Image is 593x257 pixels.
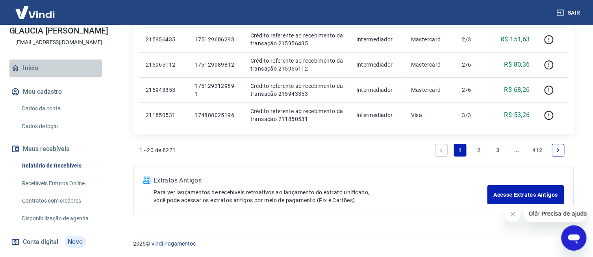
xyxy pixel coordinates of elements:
[19,210,108,227] a: Disponibilização de agenda
[195,111,237,119] p: 174888025196
[462,35,486,43] p: 2/3
[473,144,486,156] a: Page 2
[65,236,86,248] span: Novo
[504,110,530,120] p: R$ 53,26
[9,0,61,24] img: Vindi
[487,185,564,204] a: Acesse Extratos Antigos
[195,82,237,98] p: 175129312989-1
[250,32,344,47] p: Crédito referente ao recebimento da transação 215956435
[511,144,523,156] a: Jump forward
[9,27,109,35] p: GLAUCIA [PERSON_NAME]
[462,61,486,69] p: 2/6
[504,60,530,69] p: R$ 80,36
[5,6,66,12] span: Olá! Precisa de ajuda?
[9,60,108,77] a: Início
[561,225,587,251] iframe: Button to launch messaging window
[356,111,398,119] p: Intermediador
[505,207,521,222] iframe: Close message
[530,144,546,156] a: Page 412
[432,141,568,160] ul: Pagination
[555,6,584,20] button: Sair
[524,205,587,222] iframe: Message from company
[9,140,108,158] button: Meus recebíveis
[9,83,108,101] button: Meu cadastro
[133,240,574,248] p: 2025 ©
[19,101,108,117] a: Dados da conta
[411,35,450,43] p: Mastercard
[19,193,108,209] a: Contratos com credores
[250,107,344,123] p: Crédito referente ao recebimento da transação 211850531
[15,38,102,47] p: [EMAIL_ADDRESS][DOMAIN_NAME]
[151,240,196,247] a: Vindi Pagamentos
[411,111,450,119] p: Visa
[462,86,486,94] p: 2/6
[462,111,486,119] p: 3/3
[146,86,182,94] p: 215943353
[143,177,150,184] img: ícone
[19,118,108,134] a: Dados de login
[454,144,467,156] a: Page 1 is your current page
[250,82,344,98] p: Crédito referente ao recebimento da transação 215943353
[411,61,450,69] p: Mastercard
[154,176,487,185] p: Extratos Antigos
[195,61,237,69] p: 175129989812
[435,144,448,156] a: Previous page
[356,35,398,43] p: Intermediador
[146,35,182,43] p: 215956435
[19,158,108,174] a: Relatório de Recebíveis
[504,85,530,95] p: R$ 68,26
[501,35,530,44] p: R$ 151,63
[356,86,398,94] p: Intermediador
[139,146,176,154] p: 1 - 20 de 8221
[492,144,504,156] a: Page 3
[552,144,565,156] a: Next page
[411,86,450,94] p: Mastercard
[356,61,398,69] p: Intermediador
[19,175,108,192] a: Recebíveis Futuros Online
[250,57,344,73] p: Crédito referente ao recebimento da transação 215965112
[23,237,58,248] span: Conta digital
[154,188,487,204] p: Para ver lançamentos de recebíveis retroativos ao lançamento do extrato unificado, você pode aces...
[146,111,182,119] p: 211850531
[146,61,182,69] p: 215965112
[195,35,237,43] p: 175129606293
[9,233,108,251] a: Conta digitalNovo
